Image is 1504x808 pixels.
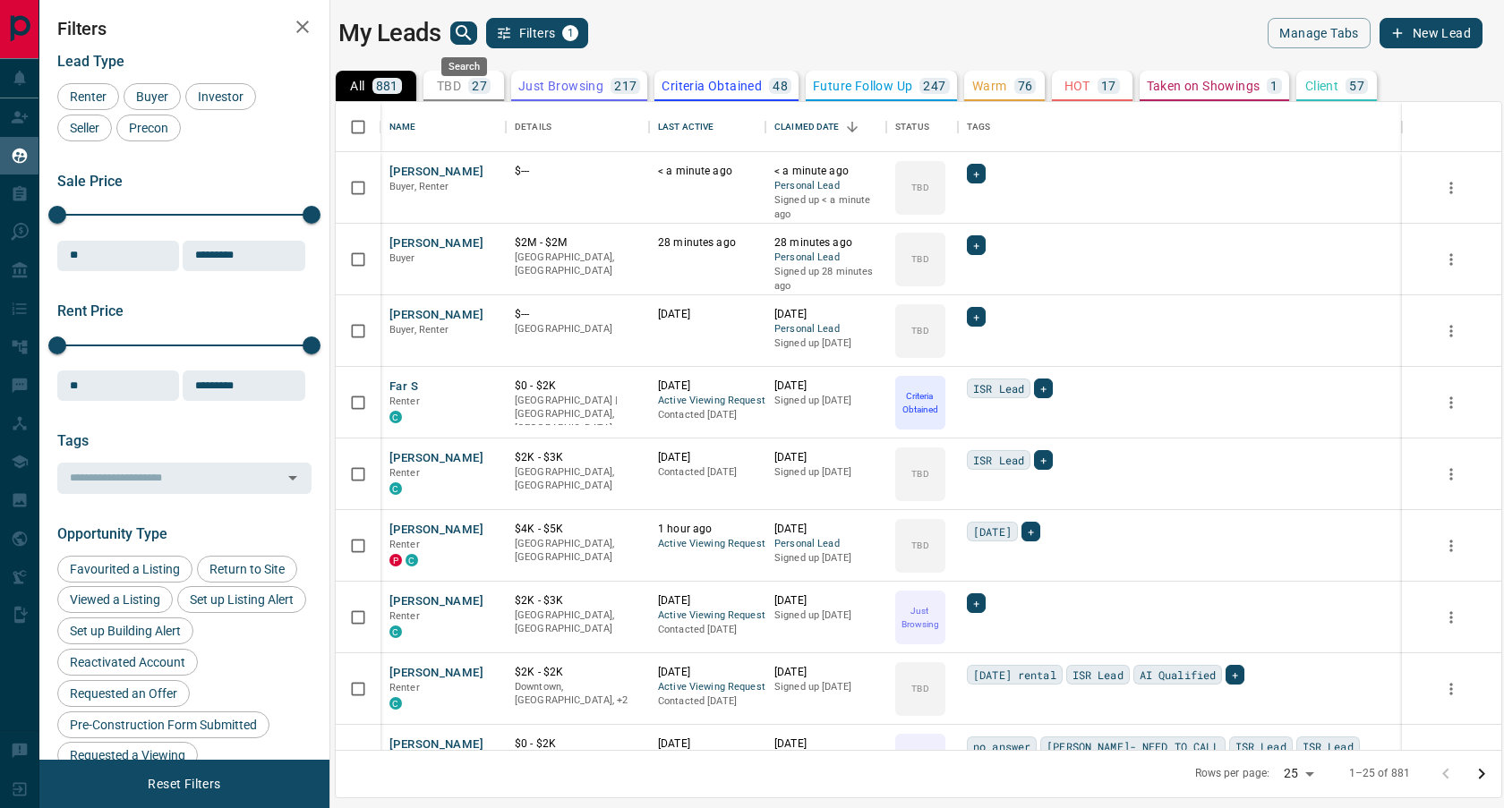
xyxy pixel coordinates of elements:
span: + [1040,379,1047,397]
p: 217 [614,80,637,92]
div: Investor [185,83,256,110]
span: ISR Lead [1303,737,1354,755]
span: + [973,236,979,254]
span: + [1232,666,1238,684]
span: [DATE] [973,523,1012,540]
span: Buyer, Renter [389,324,449,336]
div: Last Active [649,102,765,152]
div: + [1226,665,1244,685]
p: $--- [515,307,640,322]
button: more [1438,604,1465,631]
button: Far S [389,378,418,395]
p: [GEOGRAPHIC_DATA], [GEOGRAPHIC_DATA] [515,608,640,636]
p: Just Browsing [897,747,944,774]
p: $2K - $3K [515,450,640,465]
p: Client [1305,80,1338,92]
p: Signed up [DATE] [774,394,877,408]
p: 76 [1018,80,1033,92]
span: Requested an Offer [64,686,184,701]
button: Go to next page [1464,756,1500,792]
div: 25 [1277,761,1320,787]
p: Future Follow Up [813,80,912,92]
span: Reactivated Account [64,655,192,669]
button: [PERSON_NAME] [389,307,483,324]
div: Seller [57,115,112,141]
span: [DATE] rental [973,666,1056,684]
span: ISR Lead [1235,737,1286,755]
span: Return to Site [203,562,291,576]
button: more [1438,747,1465,774]
p: $2M - $2M [515,235,640,251]
p: Contacted [DATE] [658,623,756,637]
div: Precon [116,115,181,141]
div: Pre-Construction Form Submitted [57,711,269,738]
span: Favourited a Listing [64,562,186,576]
p: TBD [911,682,928,695]
p: [DATE] [774,522,877,537]
span: Renter [389,610,420,622]
p: [GEOGRAPHIC_DATA], [GEOGRAPHIC_DATA] [515,537,640,565]
span: Tags [57,432,89,449]
span: Renter [389,682,420,693]
div: Last Active [658,102,714,152]
p: Contacted [DATE] [658,408,756,422]
div: Tags [958,102,1402,152]
span: ISR Lead [1072,666,1124,684]
div: Status [886,102,958,152]
div: + [967,235,986,255]
div: Requested an Offer [57,680,190,707]
div: Details [506,102,649,152]
div: condos.ca [389,482,402,495]
p: $2K - $3K [515,593,640,608]
p: TBD [911,539,928,552]
span: 1 [564,27,577,39]
span: + [1028,523,1034,540]
p: $4K - $5K [515,522,640,537]
div: condos.ca [406,554,418,566]
p: [DATE] [774,736,877,752]
p: [DATE] [774,450,877,465]
span: [PERSON_NAME]- NEED TO CALL [1047,737,1218,755]
p: [DATE] [658,378,756,394]
div: + [967,307,986,327]
div: Claimed Date [774,102,840,152]
h1: My Leads [338,19,441,47]
span: Buyer, Renter [389,181,449,192]
button: [PERSON_NAME] [389,522,483,539]
span: Viewed a Listing [64,592,167,607]
span: Buyer [130,89,175,104]
span: + [973,165,979,183]
h2: Filters [57,18,312,39]
p: [GEOGRAPHIC_DATA], [GEOGRAPHIC_DATA] [515,251,640,278]
div: + [1034,450,1053,470]
div: Status [895,102,929,152]
p: < a minute ago [774,164,877,179]
span: Renter [64,89,113,104]
p: $0 - $2K [515,378,640,394]
div: + [967,164,986,183]
div: Renter [57,83,119,110]
div: condos.ca [389,697,402,710]
p: 28 minutes ago [658,235,756,251]
p: Warm [972,80,1007,92]
span: Set up Building Alert [64,624,187,638]
button: Manage Tabs [1268,18,1370,48]
span: AI Qualified [1140,666,1217,684]
div: Reactivated Account [57,649,198,676]
p: 48 [773,80,788,92]
div: Set up Listing Alert [177,586,306,613]
span: Active Viewing Request [658,608,756,624]
span: Active Viewing Request [658,394,756,409]
p: Signed up [DATE] [774,608,877,623]
span: Renter [389,539,420,550]
span: Lead Type [57,53,124,70]
p: Signed up < a minute ago [774,193,877,221]
p: [DATE] [774,593,877,608]
div: + [1021,522,1040,541]
span: Buyer [389,252,415,264]
p: [DATE] [774,307,877,322]
button: more [1438,461,1465,488]
span: no answer [973,737,1030,755]
p: Signed up [DATE] [774,551,877,566]
p: HOT [1064,80,1090,92]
